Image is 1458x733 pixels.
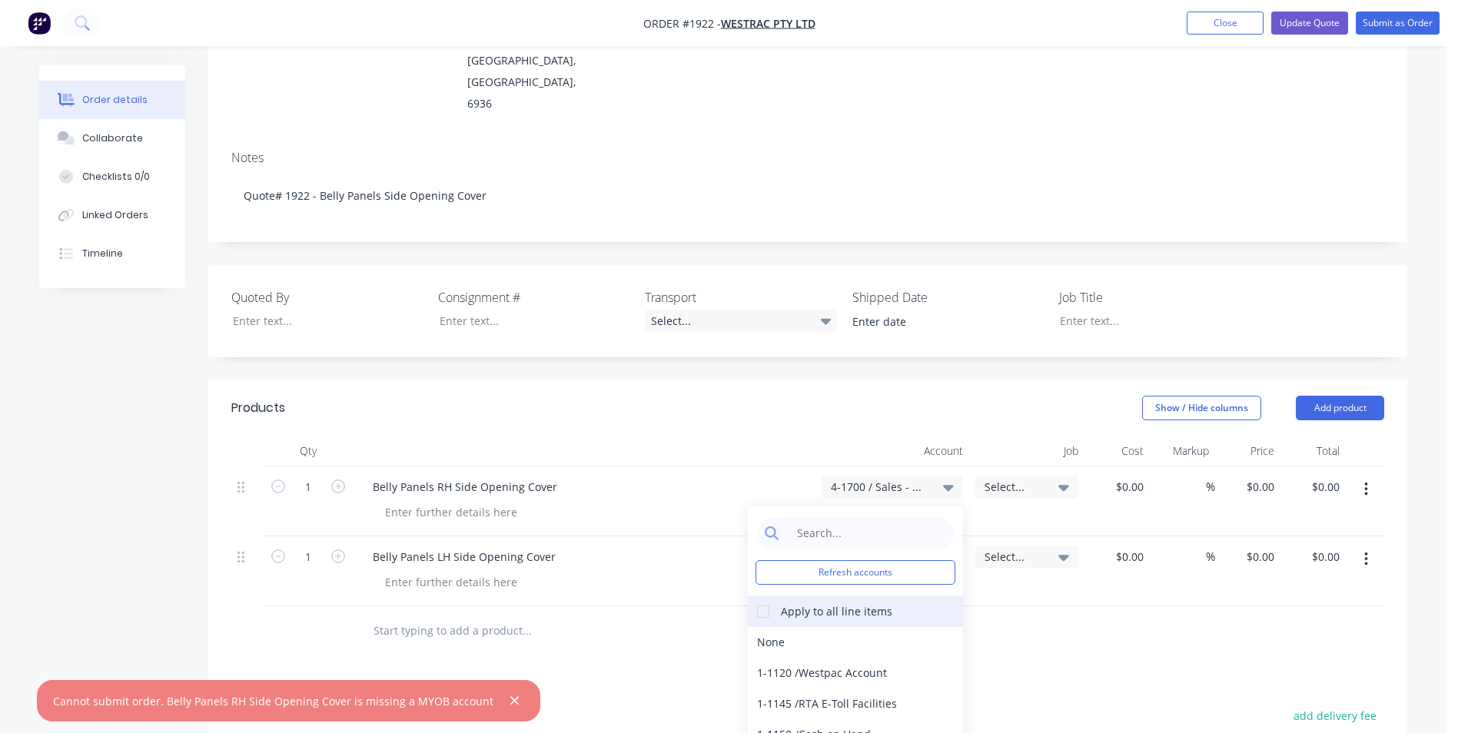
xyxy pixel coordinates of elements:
div: Order details [82,93,148,107]
button: Show / Hide columns [1142,396,1261,420]
label: Transport [645,288,837,307]
div: Qty [262,436,354,466]
div: 1-1145 / RTA E-Toll Facilities [748,688,963,719]
div: Price [1215,436,1280,466]
div: Belly Panels LH Side Opening Cover [360,546,568,568]
button: Timeline [39,234,185,273]
button: Checklists 0/0 [39,158,185,196]
button: Linked Orders [39,196,185,234]
div: Select... [645,310,837,333]
div: Collaborate [82,131,143,145]
input: Start typing to add a product... [373,615,680,646]
button: add delivery fee [1285,705,1384,726]
button: Order details [39,81,185,119]
div: Markup [1150,436,1215,466]
label: Consignment # [438,288,630,307]
div: 1-1120 / Westpac Account [748,658,963,688]
input: Enter date [842,310,1033,333]
input: Search... [789,518,946,549]
div: Cannot submit order. Belly Panels RH Side Opening Cover is missing a MYOB account [53,693,493,709]
div: Quote# 1922 - Belly Panels Side Opening Cover [231,172,1384,219]
div: Timeline [82,247,123,260]
div: Total [1280,436,1346,466]
div: None [748,627,963,658]
label: Shipped Date [852,288,1045,307]
button: Update Quote [1271,12,1348,35]
span: % [1206,478,1215,496]
span: Select... [985,479,1043,495]
button: Refresh accounts [756,560,955,585]
label: Job Title [1059,288,1251,307]
span: % [1206,548,1215,566]
div: Belly Panels RH Side Opening Cover [360,476,570,498]
div: Cost [1084,436,1150,466]
span: Select... [985,549,1043,565]
button: Add product [1296,396,1384,420]
button: Submit as Order [1356,12,1440,35]
div: Checklists 0/0 [82,170,150,184]
div: Notes [231,151,1384,165]
div: Account [815,436,969,466]
div: Products [231,399,285,417]
div: Job [969,436,1084,466]
span: Order #1922 - [643,16,721,31]
button: Close [1187,12,1264,35]
div: Apply to all line items [781,603,892,619]
span: 4-1700 / Sales - Manufacturing Other [831,479,928,495]
img: Factory [28,12,51,35]
div: Linked Orders [82,208,148,222]
div: [GEOGRAPHIC_DATA], [GEOGRAPHIC_DATA], [GEOGRAPHIC_DATA], 6936 [467,28,595,114]
label: Quoted By [231,288,423,307]
a: WesTrac Pty Ltd [721,16,815,31]
button: Collaborate [39,119,185,158]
